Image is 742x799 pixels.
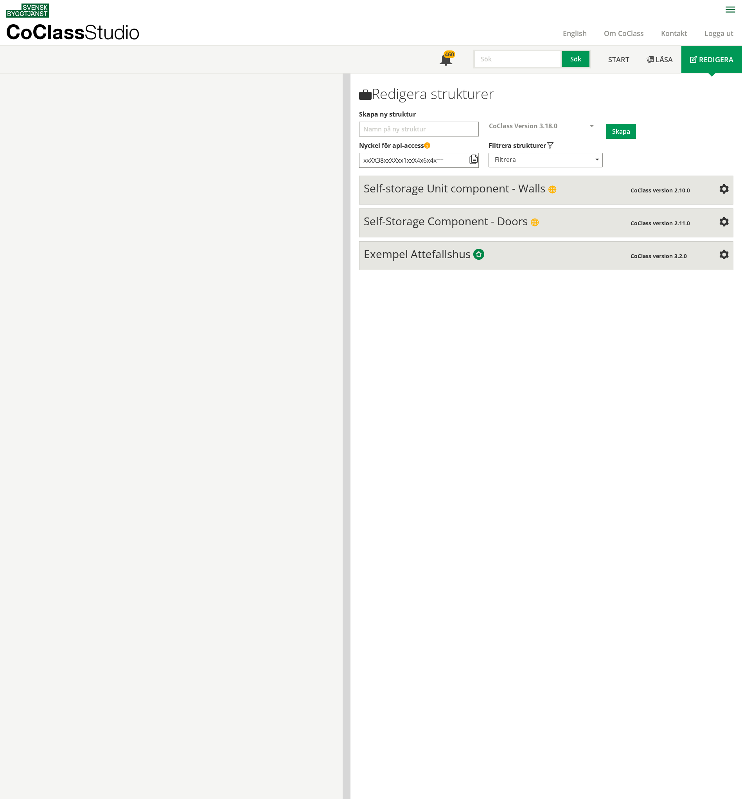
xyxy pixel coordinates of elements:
label: Nyckel till åtkomststruktur via API (kräver API-licensabonnemang) [359,141,733,150]
input: Sök [473,50,562,68]
a: Start [600,46,638,73]
span: CoClass version 2.11.0 [631,219,690,227]
button: Sök [562,50,591,68]
span: Start [608,55,629,64]
a: Redigera [681,46,742,73]
span: CoClass Version 3.18.0 [489,122,557,130]
a: English [554,29,595,38]
span: Byggtjänsts exempelstrukturer [473,250,484,260]
div: 460 [444,50,455,58]
p: CoClass [6,27,140,36]
img: Svensk Byggtjänst [6,4,49,18]
span: Inställningar [719,251,729,260]
span: Inställningar [719,218,729,227]
span: Publik struktur [530,218,539,227]
span: Kopiera [469,155,478,165]
span: Redigera [699,55,733,64]
a: Kontakt [652,29,696,38]
a: 460 [431,46,461,73]
a: Läsa [638,46,681,73]
label: Välj ett namn för att skapa en ny struktur [359,110,733,119]
a: Logga ut [696,29,742,38]
span: Inställningar [719,185,729,194]
span: Notifikationer [440,54,452,66]
span: Self-Storage Component - Doors [364,214,528,228]
div: Filtrera [489,153,603,167]
span: CoClass version 3.2.0 [631,252,687,260]
span: Läsa [656,55,673,64]
a: Om CoClass [595,29,652,38]
div: Välj CoClass-version för att skapa en ny struktur [483,122,606,141]
input: Nyckel till åtkomststruktur via API (kräver API-licensabonnemang) [359,153,479,168]
span: CoClass version 2.10.0 [631,187,690,194]
span: Denna API-nyckel ger åtkomst till alla strukturer som du har skapat eller delat med dig av. Håll ... [424,143,430,149]
input: Välj ett namn för att skapa en ny struktur Välj vilka typer av strukturer som ska visas i din str... [359,122,479,136]
span: Exempel Attefallshus [364,246,471,261]
button: Skapa [606,124,636,139]
h1: Redigera strukturer [359,86,733,102]
span: Publik struktur [548,185,557,194]
a: CoClassStudio [6,21,156,45]
span: Self-storage Unit component - Walls [364,181,545,196]
label: Välj vilka typer av strukturer som ska visas i din strukturlista [489,141,602,150]
span: Studio [84,20,140,43]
